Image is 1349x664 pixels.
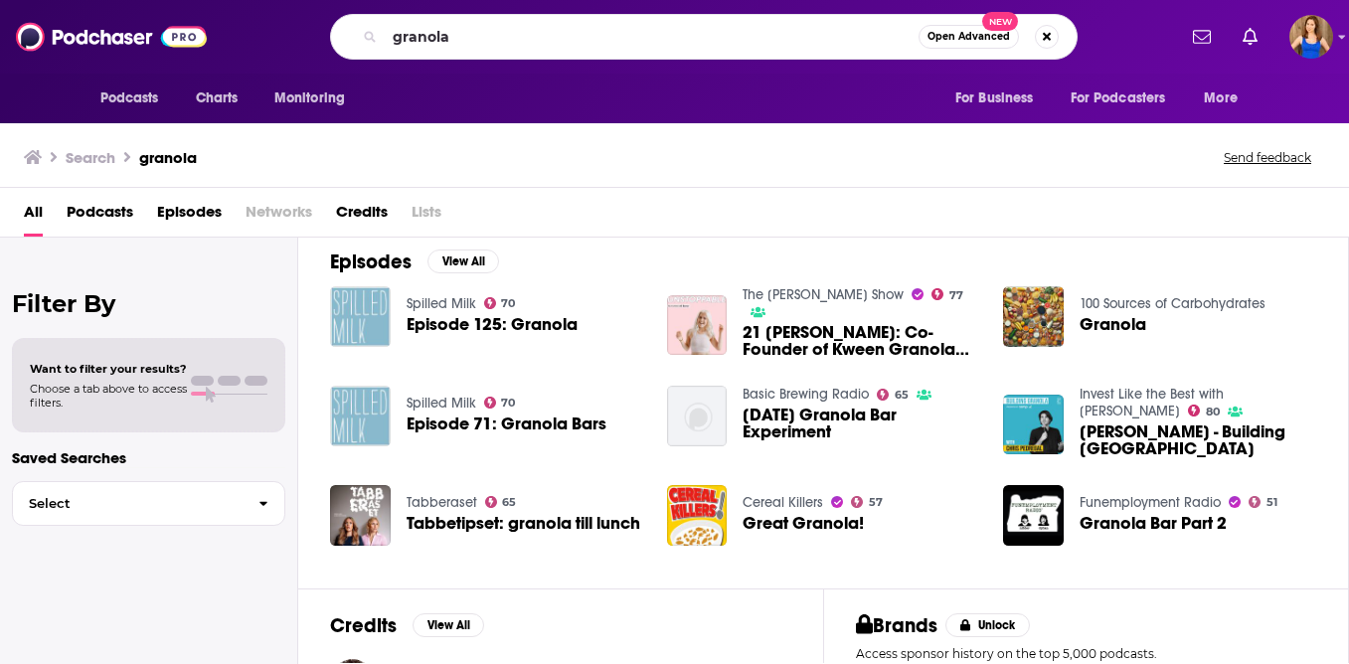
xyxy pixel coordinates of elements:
img: Tabbetipset: granola till lunch [330,485,391,546]
span: For Podcasters [1071,84,1166,112]
div: Search podcasts, credits, & more... [330,14,1078,60]
span: Networks [246,196,312,237]
span: Logged in as jhobbsSkyhorse [1289,15,1333,59]
img: User Profile [1289,15,1333,59]
button: open menu [941,80,1059,117]
span: 65 [502,498,516,507]
a: Granola Bar Part 2 [1080,515,1227,532]
a: 51 [1249,496,1277,508]
a: Charts [183,80,251,117]
h2: Episodes [330,249,412,274]
a: Podcasts [67,196,133,237]
a: EpisodesView All [330,249,499,274]
button: Show profile menu [1289,15,1333,59]
a: 65 [485,496,517,508]
a: Episode 71: Granola Bars [407,415,606,432]
a: The Kara Goldin Show [743,286,904,303]
a: Tabberaset [407,494,477,511]
span: Choose a tab above to access filters. [30,382,187,410]
img: 21 Ali Bonar: Co-Founder of Kween Granola Butter of Kween Granola Butter [667,295,728,356]
span: Charts [196,84,239,112]
span: 51 [1266,498,1277,507]
img: Podchaser - Follow, Share and Rate Podcasts [16,18,207,56]
a: 21 Ali Bonar: Co-Founder of Kween Granola Butter of Kween Granola Butter [743,324,979,358]
a: 70 [484,397,516,409]
span: More [1204,84,1238,112]
span: Podcasts [100,84,159,112]
h2: Brands [856,613,938,638]
span: Select [13,497,243,510]
span: 21 [PERSON_NAME]: Co-Founder of Kween Granola Butter of Kween Granola Butter [743,324,979,358]
a: Chris Pedregal - Building Granola [1080,423,1316,457]
button: Unlock [945,613,1030,637]
a: 100 Sources of Carbohydrates [1080,295,1265,312]
img: Episode 71: Granola Bars [330,386,391,446]
button: Send feedback [1218,149,1317,166]
img: Chris Pedregal - Building Granola [1003,395,1064,455]
span: Monitoring [274,84,345,112]
a: 57 [851,496,883,508]
a: Tabbetipset: granola till lunch [407,515,640,532]
a: Episodes [157,196,222,237]
a: All [24,196,43,237]
h3: Search [66,148,115,167]
img: Granola [1003,286,1064,347]
a: Spilled Milk [407,295,476,312]
a: Basic Brewing Radio [743,386,869,403]
button: open menu [260,80,371,117]
button: View All [413,613,484,637]
a: Credits [336,196,388,237]
a: 77 [931,288,963,300]
a: Funemployment Radio [1080,494,1221,511]
h2: Credits [330,613,397,638]
input: Search podcasts, credits, & more... [385,21,919,53]
img: Great Granola! [667,485,728,546]
p: Access sponsor history on the top 5,000 podcasts. [856,646,1317,661]
img: Granola Bar Part 2 [1003,485,1064,546]
a: 01-02-20 Granola Bar Experiment [743,407,979,440]
button: Select [12,481,285,526]
span: Episode 125: Granola [407,316,578,333]
img: 01-02-20 Granola Bar Experiment [667,386,728,446]
a: 65 [877,389,909,401]
a: Invest Like the Best with Patrick O'Shaughnessy [1080,386,1224,419]
span: 70 [501,299,515,308]
a: Cereal Killers [743,494,823,511]
h2: Filter By [12,289,285,318]
a: CreditsView All [330,613,484,638]
span: 57 [869,498,883,507]
a: 70 [484,297,516,309]
a: Show notifications dropdown [1185,20,1219,54]
a: Granola [1080,316,1146,333]
button: View All [427,249,499,273]
span: 77 [949,291,963,300]
img: Episode 125: Granola [330,286,391,347]
span: New [982,12,1018,31]
button: open menu [1058,80,1195,117]
span: [DATE] Granola Bar Experiment [743,407,979,440]
a: Great Granola! [743,515,864,532]
span: Open Advanced [927,32,1010,42]
a: Show notifications dropdown [1235,20,1265,54]
h3: granola [139,148,197,167]
a: Spilled Milk [407,395,476,412]
button: Open AdvancedNew [919,25,1019,49]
